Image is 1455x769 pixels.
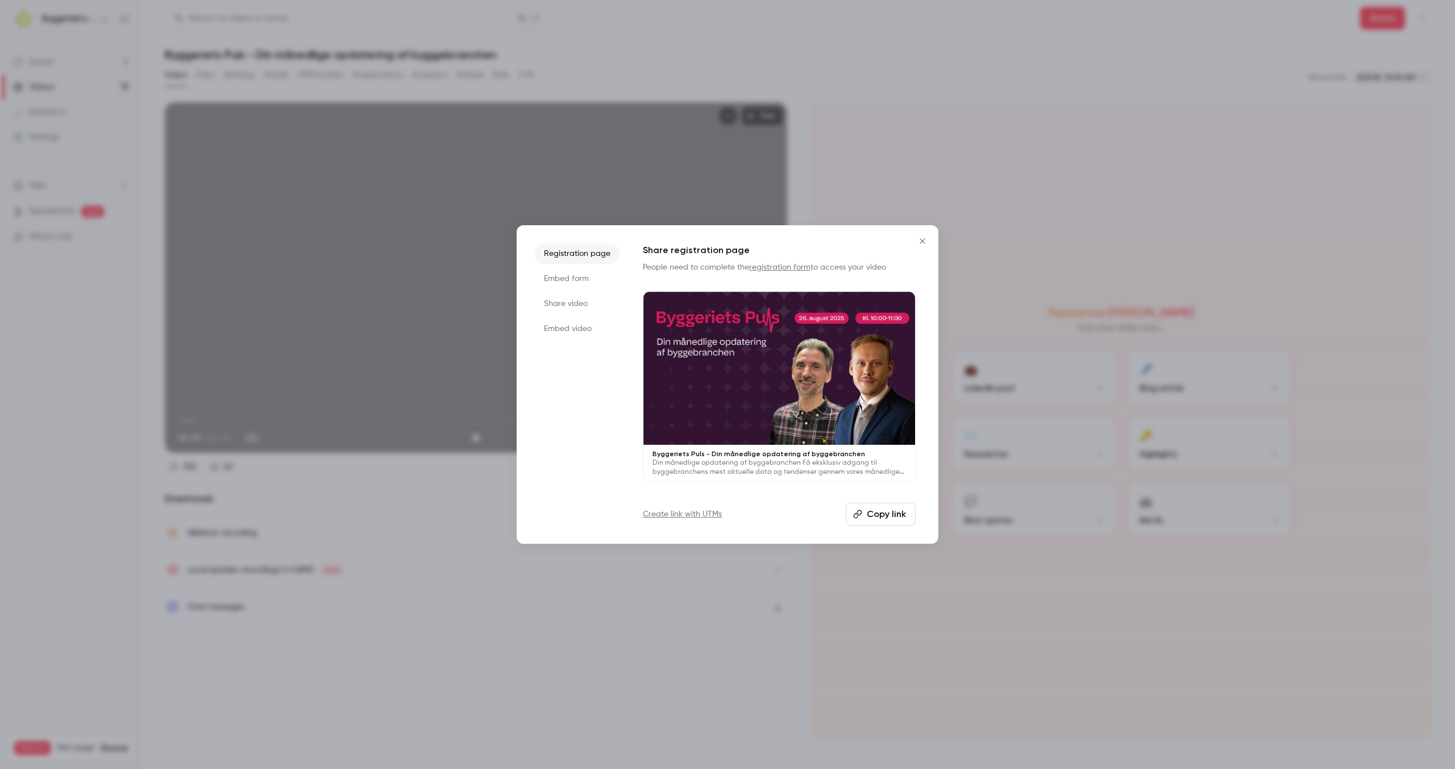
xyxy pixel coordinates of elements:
[535,293,620,314] li: Share video
[652,449,906,458] p: Byggeriets Puls - Din månedlige opdatering af byggebranchen
[643,508,722,520] a: Create link with UTMs
[535,243,620,264] li: Registration page
[652,458,906,477] p: Din månedlige opdatering af byggebranchen Få eksklusiv adgang til byggebranchens mest aktuelle da...
[126,67,192,75] div: Keywords by Traffic
[911,230,934,253] button: Close
[31,66,40,75] img: tab_domain_overview_orange.svg
[32,18,56,27] div: v 4.0.25
[535,268,620,289] li: Embed form
[18,30,27,39] img: website_grey.svg
[643,262,916,273] p: People need to complete the to access your video
[30,30,125,39] div: Domain: [DOMAIN_NAME]
[535,319,620,339] li: Embed video
[113,66,122,75] img: tab_keywords_by_traffic_grey.svg
[643,243,916,257] h1: Share registration page
[643,291,916,482] a: Byggeriets Puls - Din månedlige opdatering af byggebranchenDin månedlige opdatering af byggebranc...
[846,503,916,526] button: Copy link
[18,18,27,27] img: logo_orange.svg
[749,263,810,271] a: registration form
[43,67,102,75] div: Domain Overview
